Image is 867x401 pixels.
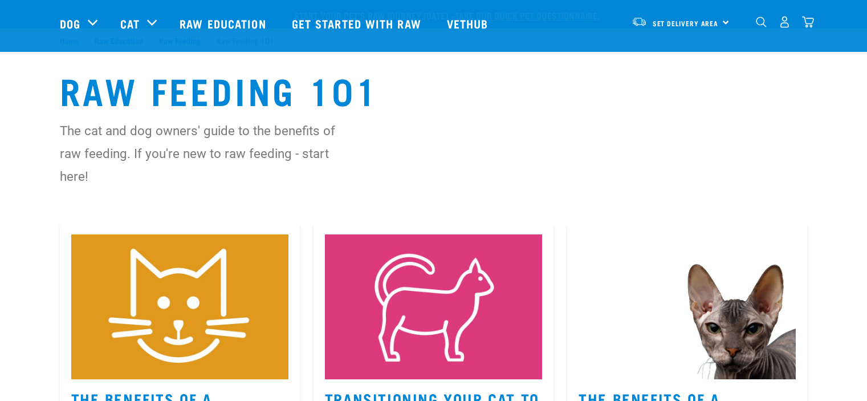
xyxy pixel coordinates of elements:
img: user.png [779,16,791,28]
img: Raw-Essentials-Website-Banners-Sphinx.jpg [579,234,796,379]
p: The cat and dog owners' guide to the benefits of raw feeding. If you're new to raw feeding - star... [60,119,359,188]
span: Set Delivery Area [653,21,719,25]
h1: Raw Feeding 101 [60,69,808,110]
a: Vethub [435,1,503,46]
img: Instagram_Core-Brand_Wildly-Good-Nutrition-2.jpg [71,234,288,379]
a: Raw Education [168,1,280,46]
a: Get started with Raw [280,1,435,46]
img: van-moving.png [632,17,647,27]
a: Cat [120,15,140,32]
img: Instagram_Core-Brand_Wildly-Good-Nutrition-13.jpg [325,234,542,379]
img: home-icon-1@2x.png [756,17,767,27]
a: Dog [60,15,80,32]
img: home-icon@2x.png [802,16,814,28]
